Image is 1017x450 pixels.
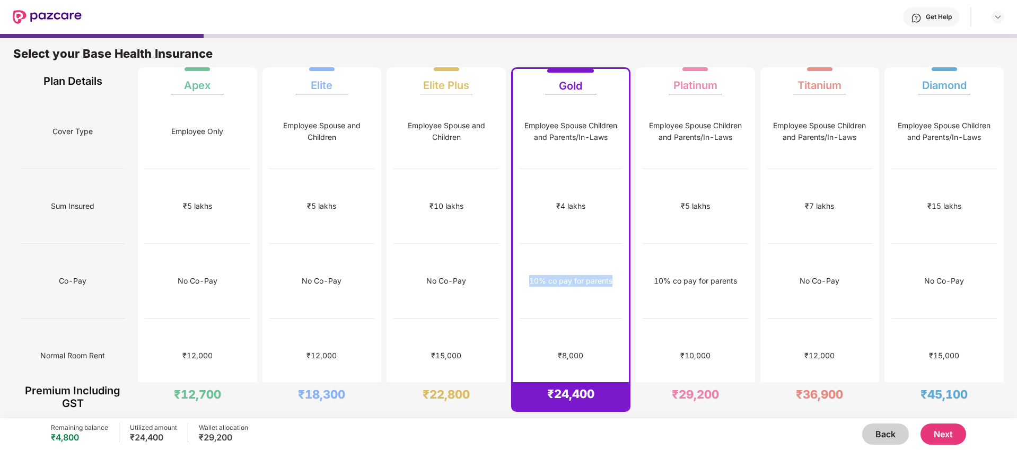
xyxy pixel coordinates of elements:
[924,275,964,287] div: No Co-Pay
[558,350,583,361] div: ₹8,000
[306,350,337,361] div: ₹12,000
[927,200,961,212] div: ₹15 lakhs
[307,200,336,212] div: ₹5 lakhs
[805,200,834,212] div: ₹7 lakhs
[920,423,966,445] button: Next
[800,275,839,287] div: No Co-Pay
[672,387,719,402] div: ₹29,200
[529,275,612,287] div: 10% co pay for parents
[174,387,221,402] div: ₹12,700
[302,275,341,287] div: No Co-Pay
[178,275,217,287] div: No Co-Pay
[643,120,748,143] div: Employee Spouse Children and Parents/In-Laws
[911,13,922,23] img: svg+xml;base64,PHN2ZyBpZD0iSGVscC0zMngzMiIgeG1sbnM9Imh0dHA6Ly93d3cudzMub3JnLzIwMDAvc3ZnIiB3aWR0aD...
[681,200,710,212] div: ₹5 lakhs
[556,200,585,212] div: ₹4 lakhs
[199,432,248,443] div: ₹29,200
[654,275,737,287] div: 10% co pay for parents
[520,120,622,143] div: Employee Spouse Children and Parents/In-Laws
[431,350,461,361] div: ₹15,000
[311,70,332,92] div: Elite
[269,120,375,143] div: Employee Spouse and Children
[891,120,997,143] div: Employee Spouse Children and Parents/In-Laws
[929,350,959,361] div: ₹15,000
[298,387,345,402] div: ₹18,300
[393,120,499,143] div: Employee Spouse and Children
[51,196,94,216] span: Sum Insured
[171,126,223,137] div: Employee Only
[673,70,717,92] div: Platinum
[547,386,594,401] div: ₹24,400
[40,346,105,366] span: Normal Room Rent
[52,121,93,142] span: Cover Type
[423,70,469,92] div: Elite Plus
[130,432,177,443] div: ₹24,400
[804,350,835,361] div: ₹12,000
[429,200,463,212] div: ₹10 lakhs
[922,70,967,92] div: Diamond
[767,120,873,143] div: Employee Spouse Children and Parents/In-Laws
[51,423,108,432] div: Remaining balance
[199,423,248,432] div: Wallet allocation
[797,70,841,92] div: Titanium
[51,432,108,443] div: ₹4,800
[426,275,466,287] div: No Co-Pay
[13,46,1004,67] div: Select your Base Health Insurance
[182,350,213,361] div: ₹12,000
[920,387,968,402] div: ₹45,100
[559,71,582,92] div: Gold
[796,387,843,402] div: ₹36,900
[20,382,126,412] div: Premium Including GST
[13,10,82,24] img: New Pazcare Logo
[680,350,711,361] div: ₹10,000
[423,387,470,402] div: ₹22,800
[994,13,1002,21] img: svg+xml;base64,PHN2ZyBpZD0iRHJvcGRvd24tMzJ4MzIiIHhtbG5zPSJodHRwOi8vd3d3LnczLm9yZy8yMDAwL3N2ZyIgd2...
[183,200,212,212] div: ₹5 lakhs
[59,271,86,291] span: Co-Pay
[926,13,952,21] div: Get Help
[184,70,211,92] div: Apex
[130,423,177,432] div: Utilized amount
[862,423,909,445] button: Back
[20,67,126,94] div: Plan Details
